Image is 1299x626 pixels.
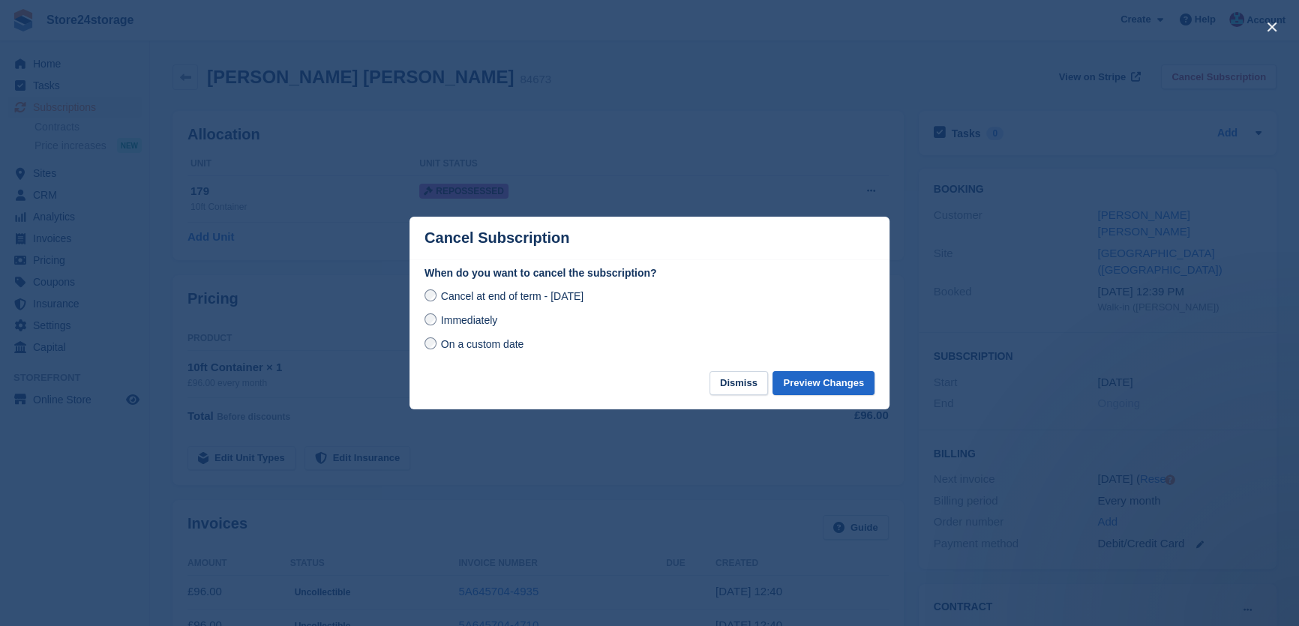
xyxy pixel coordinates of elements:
[424,289,436,301] input: Cancel at end of term - [DATE]
[424,337,436,349] input: On a custom date
[709,371,768,396] button: Dismiss
[441,290,583,302] span: Cancel at end of term - [DATE]
[772,371,874,396] button: Preview Changes
[424,313,436,325] input: Immediately
[441,338,524,350] span: On a custom date
[424,265,874,281] label: When do you want to cancel the subscription?
[441,314,497,326] span: Immediately
[1260,15,1284,39] button: close
[424,229,569,247] p: Cancel Subscription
